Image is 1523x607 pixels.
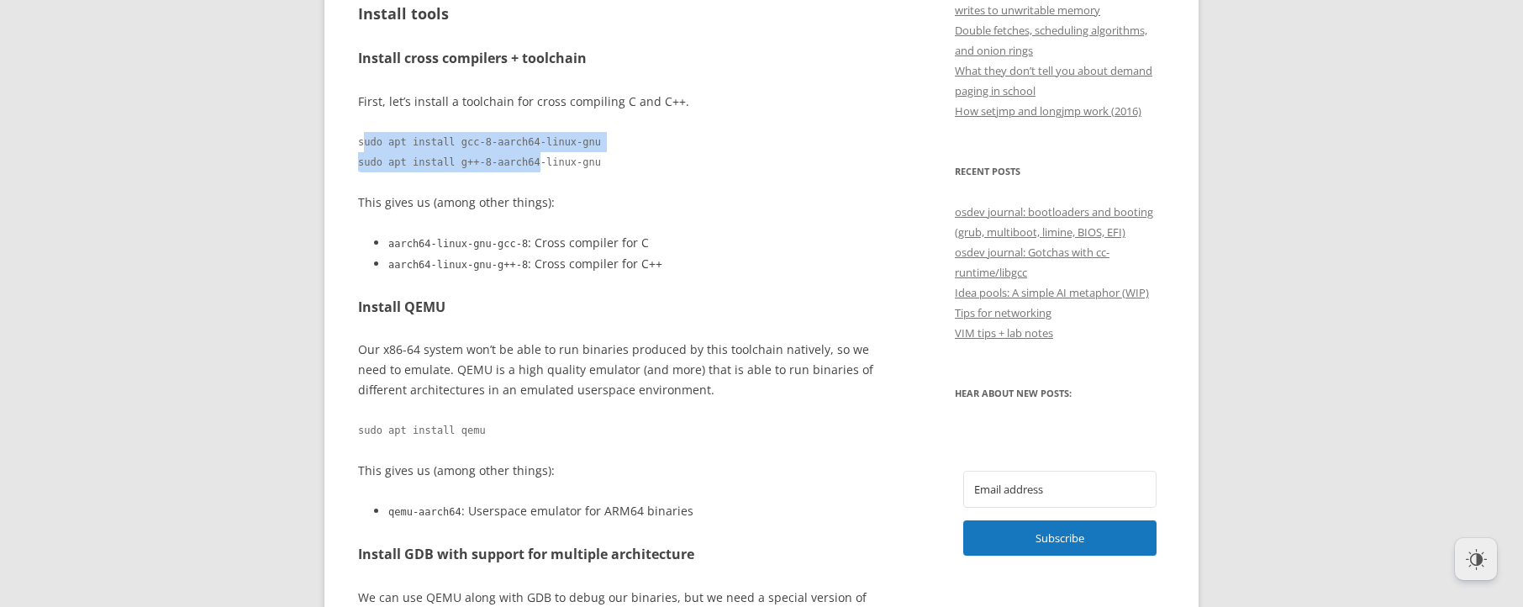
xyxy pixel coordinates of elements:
code: qemu-aarch64 [388,506,461,518]
li: : Cross compiler for C [388,233,883,254]
h3: Install QEMU [358,295,883,320]
a: VIM tips + lab notes [955,325,1053,340]
p: First, let’s install a toolchain for cross compiling C and C++. [358,92,883,112]
a: What they don’t tell you about demand paging in school [955,63,1152,98]
code: sudo apt install gcc-8-aarch64-linux-gnu sudo apt install g++-8-aarch64-linux-gnu [358,132,883,172]
a: How setjmp and longjmp work (2016) [955,103,1141,119]
button: Subscribe [963,520,1157,556]
code: aarch64-linux-gnu-gcc-8 [388,238,528,250]
li: : Userspace emulator for ARM64 binaries [388,501,883,522]
li: : Cross compiler for C++ [388,254,883,275]
p: Our x86-64 system won’t be able to run binaries produced by this toolchain natively, so we need t... [358,340,883,400]
input: Email address [963,471,1157,508]
code: aarch64-linux-gnu-g++-8 [388,259,528,271]
a: Tips for networking [955,305,1051,320]
h3: Install GDB with support for multiple architecture [358,542,883,567]
a: Idea pools: A simple AI metaphor (WIP) [955,285,1149,300]
h2: Install tools [358,2,883,26]
a: osdev journal: bootloaders and booting (grub, multiboot, limine, BIOS, EFI) [955,204,1153,240]
h3: Hear about new posts: [955,383,1165,404]
a: osdev journal: Gotchas with cc-runtime/libgcc [955,245,1109,280]
a: Double fetches, scheduling algorithms, and onion rings [955,23,1147,58]
h3: Install cross compilers + toolchain [358,46,883,71]
h3: Recent Posts [955,161,1165,182]
p: This gives us (among other things): [358,193,883,213]
p: This gives us (among other things): [358,461,883,481]
code: sudo apt install qemu [358,420,883,441]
